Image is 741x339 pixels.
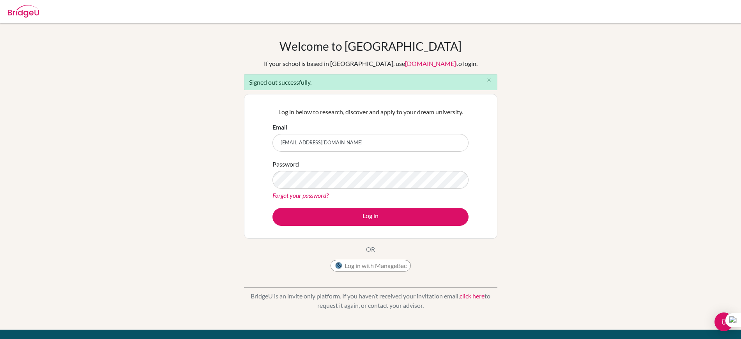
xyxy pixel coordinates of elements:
a: click here [460,292,485,300]
a: Forgot your password? [272,192,329,199]
button: Log in with ManageBac [331,260,411,272]
div: Open Intercom Messenger [714,312,733,331]
p: BridgeU is an invite only platform. If you haven’t received your invitation email, to request it ... [244,291,497,310]
button: Log in [272,208,469,226]
div: If your school is based in [GEOGRAPHIC_DATA], use to login. [264,59,477,68]
button: Close [481,75,497,86]
p: OR [366,245,375,254]
label: Email [272,122,287,132]
p: Log in below to research, discover and apply to your dream university. [272,107,469,117]
i: close [486,77,492,83]
div: Signed out successfully. [244,74,497,90]
label: Password [272,160,299,169]
a: [DOMAIN_NAME] [405,60,456,67]
img: Bridge-U [8,5,39,18]
h1: Welcome to [GEOGRAPHIC_DATA] [279,39,462,53]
